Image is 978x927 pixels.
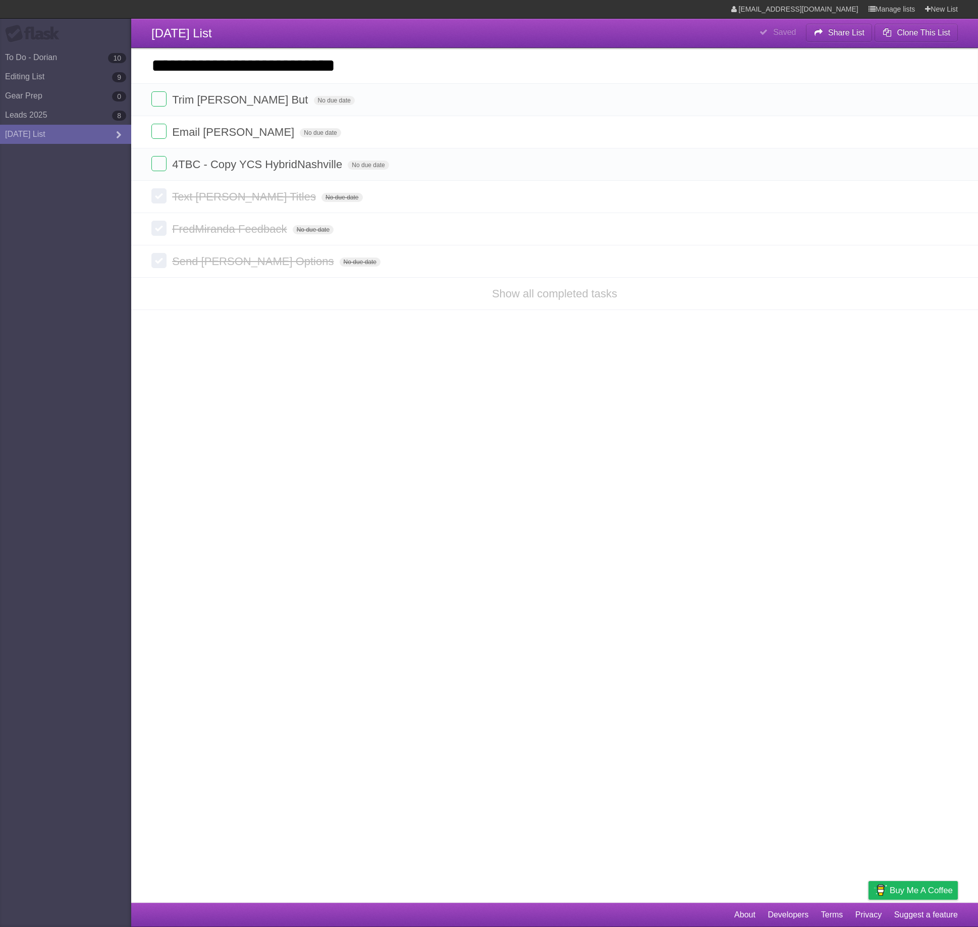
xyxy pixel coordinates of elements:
[172,93,310,106] span: Trim [PERSON_NAME] But
[894,905,958,924] a: Suggest a feature
[868,881,958,900] a: Buy me a coffee
[151,124,167,139] label: Done
[768,905,808,924] a: Developers
[172,255,336,268] span: Send [PERSON_NAME] Options
[112,72,126,82] b: 9
[321,193,362,202] span: No due date
[734,905,755,924] a: About
[151,156,167,171] label: Done
[151,188,167,203] label: Done
[172,126,297,138] span: Email [PERSON_NAME]
[875,24,958,42] button: Clone This List
[172,223,289,235] span: FredMiranda Feedback
[293,225,334,234] span: No due date
[806,24,873,42] button: Share List
[821,905,843,924] a: Terms
[340,257,381,267] span: No due date
[314,96,355,105] span: No due date
[5,25,66,43] div: Flask
[492,287,617,300] a: Show all completed tasks
[151,26,212,40] span: [DATE] List
[300,128,341,137] span: No due date
[172,158,345,171] span: 4TBC - Copy YCS HybridNashville
[890,882,953,899] span: Buy me a coffee
[151,221,167,236] label: Done
[112,91,126,101] b: 0
[108,53,126,63] b: 10
[773,28,796,36] b: Saved
[348,161,389,170] span: No due date
[172,190,318,203] span: Text [PERSON_NAME] Titles
[855,905,882,924] a: Privacy
[828,28,864,37] b: Share List
[151,91,167,107] label: Done
[897,28,950,37] b: Clone This List
[151,253,167,268] label: Done
[874,882,887,899] img: Buy me a coffee
[112,111,126,121] b: 8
